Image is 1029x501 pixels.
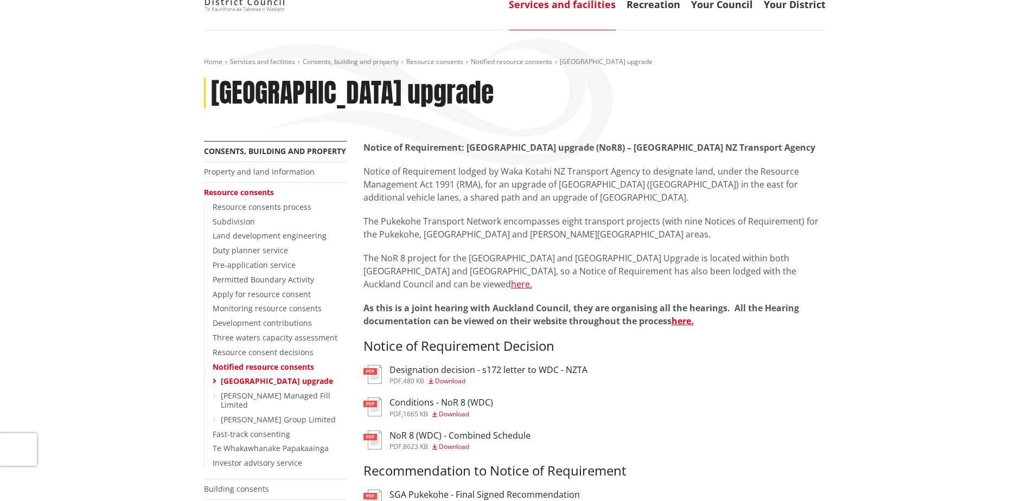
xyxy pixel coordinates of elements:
[363,365,382,384] img: document-pdf.svg
[389,444,531,450] div: ,
[406,57,463,66] a: Resource consents
[439,442,469,451] span: Download
[213,245,288,255] a: Duty planner service
[363,302,799,327] strong: As this is a joint hearing with Auckland Council, they are organising all the hearings. All the H...
[204,166,315,177] a: Property and land information
[389,431,531,441] h3: NoR 8 (WDC) - Combined Schedule
[403,442,428,451] span: 8623 KB
[213,458,302,468] a: Investor advisory service
[213,230,327,241] a: Land development engineering
[213,274,314,285] a: Permitted Boundary Activity
[363,397,382,416] img: document-pdf.svg
[389,376,401,386] span: pdf
[213,202,311,212] a: Resource consents process
[979,455,1018,494] iframe: Messenger Launcher
[403,409,428,419] span: 1665 KB
[389,411,493,418] div: ,
[213,216,255,227] a: Subdivision
[213,429,290,439] a: Fast-track consenting
[363,142,815,153] strong: Notice of Requirement: [GEOGRAPHIC_DATA] upgrade (NoR8) – [GEOGRAPHIC_DATA] NZ Transport Agency
[213,443,329,453] a: Te Whakawhanake Papakaainga
[303,57,399,66] a: Consents, building and property
[389,409,401,419] span: pdf
[511,278,532,290] a: here.
[204,484,269,494] a: Building consents
[221,376,333,386] a: [GEOGRAPHIC_DATA] upgrade
[213,332,337,343] a: Three waters capacity assessment
[213,347,314,357] a: Resource consent decisions
[389,397,493,408] h3: Conditions - NoR 8 (WDC)
[363,338,826,354] h3: Notice of Requirement Decision
[363,365,587,384] a: Designation decision - s172 letter to WDC - NZTA pdf,480 KB Download
[363,431,531,450] a: NoR 8 (WDC) - Combined Schedule pdf,8623 KB Download
[672,315,694,327] a: here.
[363,397,493,417] a: Conditions - NoR 8 (WDC) pdf,1665 KB Download
[389,365,587,375] h3: Designation decision - s172 letter to WDC - NZTA
[403,376,424,386] span: 480 KB
[389,442,401,451] span: pdf
[230,57,295,66] a: Services and facilities
[221,414,336,425] a: [PERSON_NAME] Group Limited
[363,463,826,479] h3: Recommendation to Notice of Requirement
[439,409,469,419] span: Download
[213,303,322,313] a: Monitoring resource consents
[471,57,552,66] a: Notified resource consents
[363,165,826,204] p: Notice of Requirement lodged by Waka Kotahi NZ Transport Agency to designate land, under the Reso...
[363,215,826,241] p: The Pukekohe Transport Network encompasses eight transport projects (with nine Notices of Require...
[204,187,274,197] a: Resource consents
[204,57,222,66] a: Home
[389,378,587,384] div: ,
[560,57,653,66] span: [GEOGRAPHIC_DATA] upgrade
[389,490,580,500] h3: SGA Pukekohe - Final Signed Recommendation
[211,78,494,109] h1: [GEOGRAPHIC_DATA] upgrade
[213,362,314,372] a: Notified resource consents
[213,318,312,328] a: Development contributions
[204,146,346,156] a: Consents, building and property
[363,431,382,449] img: document-pdf.svg
[213,289,311,299] a: Apply for resource consent
[204,57,826,67] nav: breadcrumb
[363,252,826,291] p: The NoR 8 project for the [GEOGRAPHIC_DATA] and [GEOGRAPHIC_DATA] Upgrade is located within both ...
[213,260,296,270] a: Pre-application service
[435,376,465,386] span: Download
[221,390,330,410] a: [PERSON_NAME] Managed Fill Limited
